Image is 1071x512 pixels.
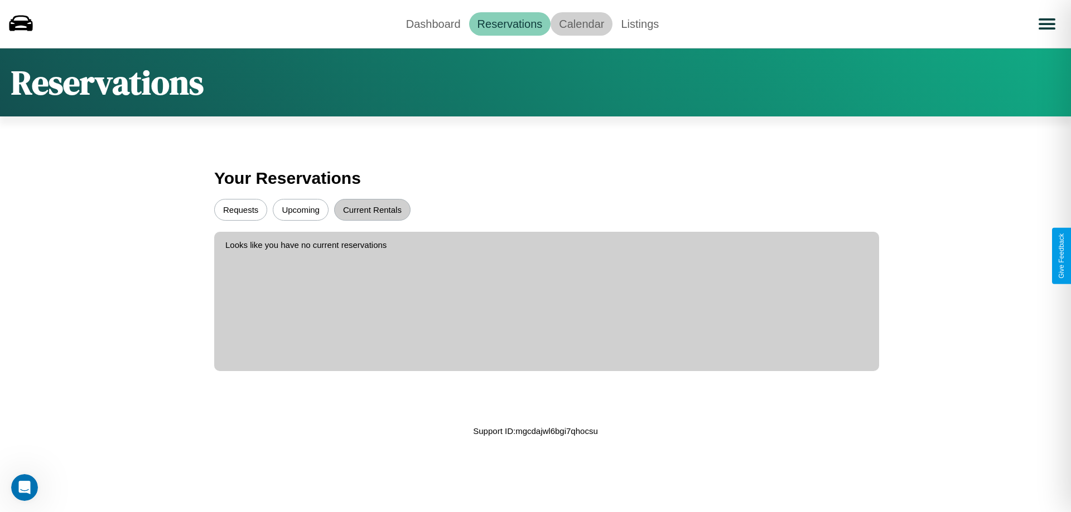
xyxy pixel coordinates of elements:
[273,199,329,221] button: Upcoming
[1058,233,1065,279] div: Give Feedback
[473,423,597,438] p: Support ID: mgcdajwl6bgi7qhocsu
[551,12,612,36] a: Calendar
[398,12,469,36] a: Dashboard
[214,199,267,221] button: Requests
[1031,8,1063,40] button: Open menu
[225,237,868,252] p: Looks like you have no current reservations
[11,60,204,105] h1: Reservations
[214,163,857,193] h3: Your Reservations
[11,474,38,501] iframe: Intercom live chat
[612,12,667,36] a: Listings
[334,199,411,221] button: Current Rentals
[469,12,551,36] a: Reservations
